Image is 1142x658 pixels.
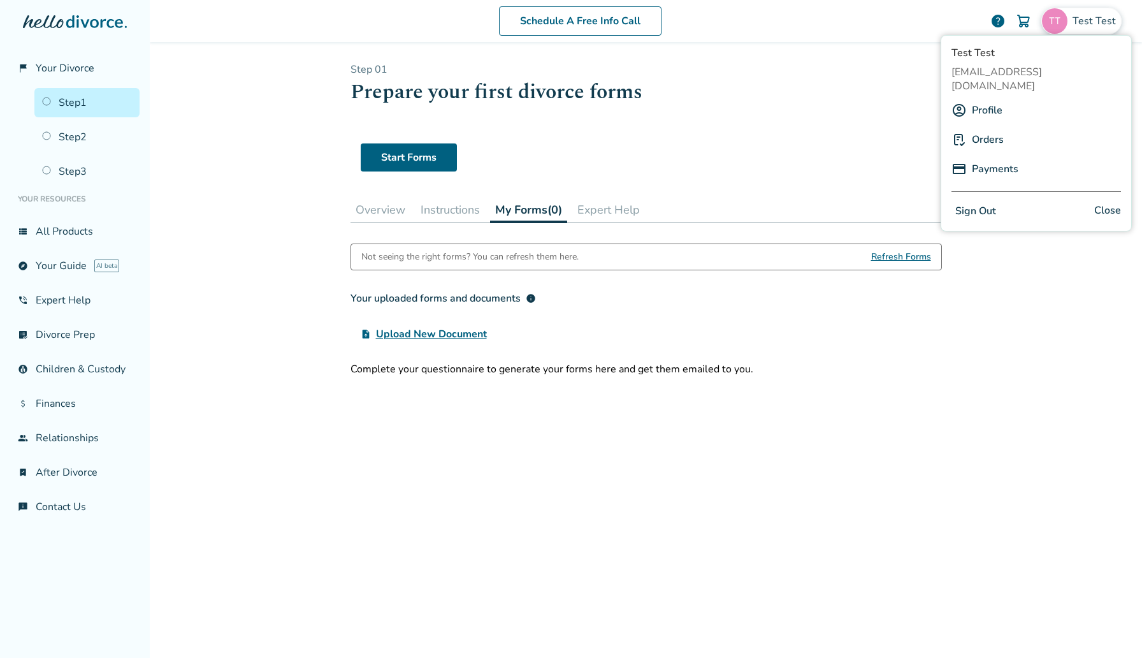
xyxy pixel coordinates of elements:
[351,62,942,77] p: Step 0 1
[351,291,536,306] div: Your uploaded forms and documents
[18,398,28,409] span: attach_money
[94,260,119,272] span: AI beta
[1078,597,1142,658] iframe: Chat Widget
[18,226,28,237] span: view_list
[351,362,942,376] div: Complete your questionnaire to generate your forms here and get them emailed to you.
[10,389,140,418] a: attach_moneyFinances
[951,132,967,147] img: P
[572,197,645,223] button: Expert Help
[972,128,1004,152] a: Orders
[10,458,140,487] a: bookmark_checkAfter Divorce
[1094,202,1121,221] span: Close
[36,61,94,75] span: Your Divorce
[951,103,967,118] img: A
[951,65,1121,93] span: [EMAIL_ADDRESS][DOMAIN_NAME]
[10,492,140,522] a: chat_infoContact Us
[972,157,1018,181] a: Payments
[972,98,1002,122] a: Profile
[10,186,140,212] li: Your Resources
[34,122,140,152] a: Step2
[376,326,487,342] span: Upload New Document
[361,329,371,339] span: upload_file
[10,251,140,281] a: exploreYour GuideAI beta
[10,423,140,453] a: groupRelationships
[10,355,140,384] a: account_childChildren & Custody
[990,13,1006,29] a: help
[18,467,28,478] span: bookmark_check
[34,88,140,117] a: Step1
[18,330,28,340] span: list_alt_check
[18,502,28,512] span: chat_info
[490,197,567,223] button: My Forms(0)
[416,197,485,223] button: Instructions
[10,54,140,83] a: flag_2Your Divorce
[18,63,28,73] span: flag_2
[18,295,28,305] span: phone_in_talk
[951,202,1000,221] button: Sign Out
[18,364,28,374] span: account_child
[871,244,931,270] span: Refresh Forms
[1042,8,1067,34] img: sephiroth.jedidiah@freedrops.org
[526,293,536,303] span: info
[1073,14,1121,28] span: Test Test
[10,320,140,349] a: list_alt_checkDivorce Prep
[18,433,28,443] span: group
[951,46,1121,60] span: Test Test
[34,157,140,186] a: Step3
[10,286,140,315] a: phone_in_talkExpert Help
[10,217,140,246] a: view_listAll Products
[1016,13,1031,29] img: Cart
[361,244,579,270] div: Not seeing the right forms? You can refresh them here.
[18,261,28,271] span: explore
[499,6,661,36] a: Schedule A Free Info Call
[361,143,457,172] a: Start Forms
[951,161,967,177] img: P
[351,77,942,108] h1: Prepare your first divorce forms
[351,197,410,223] button: Overview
